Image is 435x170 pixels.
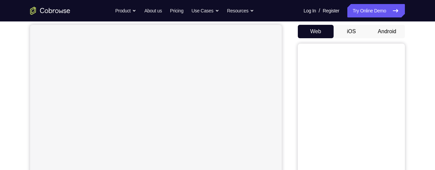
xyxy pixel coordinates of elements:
[298,25,334,38] button: Web
[323,4,339,17] a: Register
[115,4,137,17] button: Product
[369,25,405,38] button: Android
[144,4,162,17] a: About us
[347,4,405,17] a: Try Online Demo
[170,4,183,17] a: Pricing
[30,7,70,15] a: Go to the home page
[334,25,369,38] button: iOS
[303,4,316,17] a: Log In
[227,4,254,17] button: Resources
[191,4,219,17] button: Use Cases
[319,7,320,15] span: /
